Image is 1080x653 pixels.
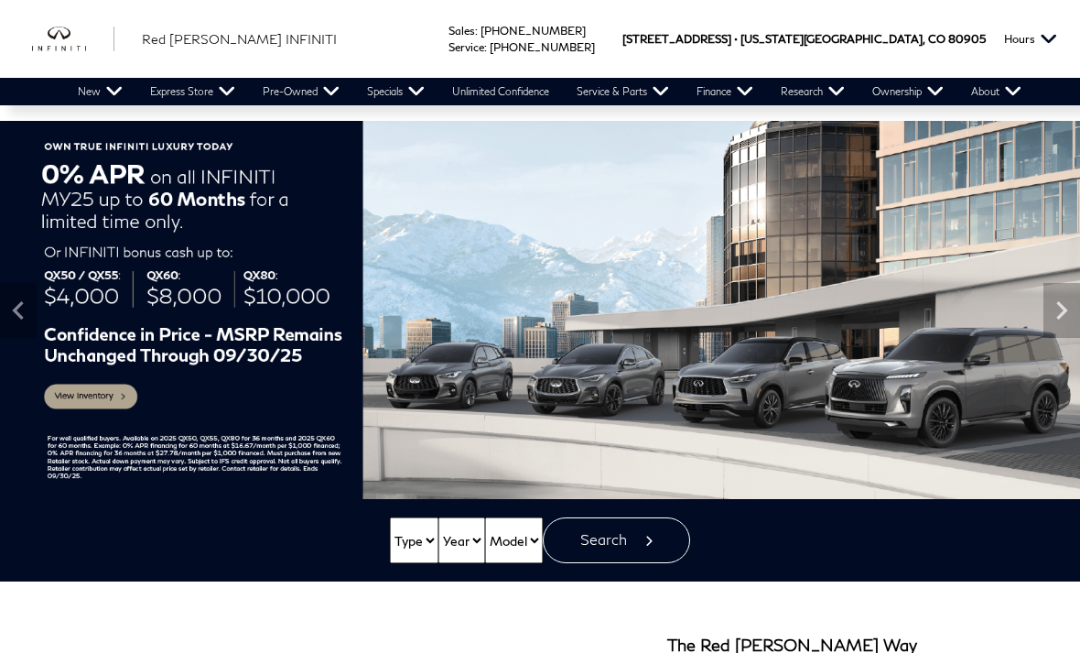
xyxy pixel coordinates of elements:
[484,40,487,54] span: :
[438,517,485,563] select: Vehicle Year
[390,517,438,563] select: Vehicle Type
[481,24,586,38] a: [PHONE_NUMBER]
[438,78,563,105] a: Unlimited Confidence
[64,78,1035,105] nav: Main Navigation
[448,40,484,54] span: Service
[543,517,690,563] button: Search
[475,24,478,38] span: :
[622,32,986,46] a: [STREET_ADDRESS] • [US_STATE][GEOGRAPHIC_DATA], CO 80905
[142,29,337,49] a: Red [PERSON_NAME] INFINITI
[767,78,859,105] a: Research
[563,78,683,105] a: Service & Parts
[142,31,337,47] span: Red [PERSON_NAME] INFINITI
[136,78,249,105] a: Express Store
[490,40,595,54] a: [PHONE_NUMBER]
[859,78,957,105] a: Ownership
[249,78,353,105] a: Pre-Owned
[448,24,475,38] span: Sales
[32,27,114,51] img: INFINITI
[683,78,767,105] a: Finance
[64,78,136,105] a: New
[485,517,543,563] select: Vehicle Model
[957,78,1035,105] a: About
[32,27,114,51] a: infiniti
[353,78,438,105] a: Specials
